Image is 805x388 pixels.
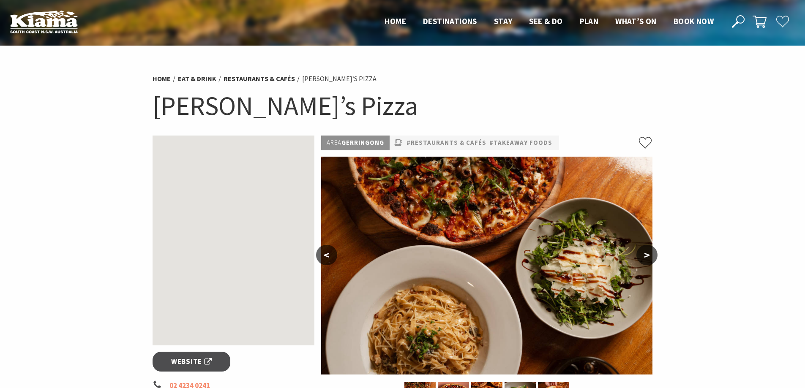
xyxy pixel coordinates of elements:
[494,16,513,26] span: Stay
[153,74,171,83] a: Home
[171,356,212,367] span: Website
[615,16,657,26] span: What’s On
[385,16,406,26] span: Home
[636,245,658,265] button: >
[321,136,390,150] p: Gerringong
[674,16,714,26] span: Book now
[153,352,231,372] a: Website
[529,16,562,26] span: See & Do
[489,138,552,148] a: #Takeaway Foods
[224,74,295,83] a: Restaurants & Cafés
[407,138,486,148] a: #Restaurants & Cafés
[302,73,377,84] li: [PERSON_NAME]’s Pizza
[178,74,216,83] a: Eat & Drink
[580,16,599,26] span: Plan
[423,16,477,26] span: Destinations
[153,89,653,123] h1: [PERSON_NAME]’s Pizza
[327,138,341,147] span: Area
[10,10,78,33] img: Kiama Logo
[316,245,337,265] button: <
[376,15,722,29] nav: Main Menu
